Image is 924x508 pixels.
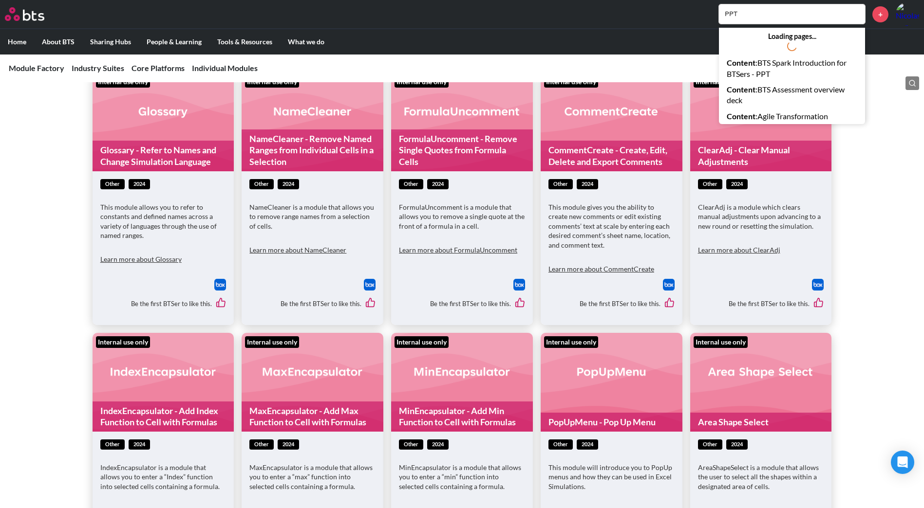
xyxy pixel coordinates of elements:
label: People & Learning [139,29,209,54]
span: 2024 [278,179,299,189]
label: About BTS [34,29,82,54]
a: Download file from Box [812,279,824,290]
a: Content:Agile Transformation [719,109,865,124]
span: 2024 [278,439,299,450]
a: Download file from Box [364,279,376,290]
span: 2024 [427,179,449,189]
a: MaxEncapsulator - Add Max Function to Cell with Formulas [242,401,383,432]
a: IndexEncapsulator - Add Index Function to Cell with Formulas [93,401,234,432]
p: NameCleaner is a module that allows you to remove range names from a selection of cells. [249,202,376,231]
div: Internal use only [245,336,299,348]
strong: Content [727,85,755,94]
button: Learn more about CommentCreate [548,259,654,279]
a: Download file from Box [214,279,226,290]
img: Box logo [663,279,675,290]
button: Learn more about ClearAdj [698,240,780,260]
span: other [698,179,722,189]
strong: Loading pages... [768,32,816,41]
a: Download file from Box [513,279,525,290]
a: PopUpMenu - Pop Up Menu [541,413,682,432]
span: 2024 [726,439,748,450]
p: ClearAdj is a module which clears manual adjustments upon advancing to a new round or resetting t... [698,202,824,231]
span: 2024 [726,179,748,189]
div: Be the first BTSer to like this. [249,290,376,318]
button: Learn more about Glossary [100,250,182,269]
label: Tools & Resources [209,29,280,54]
span: 2024 [577,439,598,450]
p: MinEncapsulator is a module that allows you to enter a “min” function into selected cells contain... [399,463,525,491]
span: other [249,179,274,189]
a: + [872,6,888,22]
button: Learn more about NameCleaner [249,240,346,260]
a: FormulaUncomment - Remove Single Quotes from Formula Cells [391,129,533,171]
span: 2024 [129,179,150,189]
span: other [100,439,125,450]
span: other [399,179,423,189]
img: Box logo [812,279,824,290]
a: NameCleaner - Remove Named Ranges from Individual Cells in a Selection [242,129,383,171]
div: Internal use only [395,336,449,348]
span: 2024 [577,179,598,189]
div: Internal use only [694,336,748,348]
a: Industry Suites [72,63,124,73]
a: Glossary - Refer to Names and Change Simulation Language [93,141,234,171]
label: Sharing Hubs [82,29,139,54]
a: Download file from Box [663,279,675,290]
a: Core Platforms [132,63,185,73]
a: Module Factory [9,63,64,73]
div: Be the first BTSer to like this. [548,290,675,318]
p: FormulaUncomment is a module that allows you to remove a single quote at the front of a formula i... [399,202,525,231]
a: CommentCreate - Create, Edit, Delete and Export Comments [541,141,682,171]
div: Open Intercom Messenger [891,451,914,474]
p: This module allows you to refer to constants and defined names across a variety of languages thro... [100,202,226,240]
strong: Content [727,111,755,121]
a: Go home [5,7,62,21]
span: other [548,439,573,450]
span: other [399,439,423,450]
div: Internal use only [96,336,150,348]
p: This module will introduce you to PopUp menus and how they can be used in Excel Simulations. [548,463,675,491]
p: MaxEncapsulator is a module that allows you to enter a “max” function into selected cells contain... [249,463,376,491]
img: Box logo [364,279,376,290]
p: IndexEncapsulator is a module that allows you to enter a “Index” function into selected cells con... [100,463,226,491]
div: Be the first BTSer to like this. [100,290,226,318]
span: other [548,179,573,189]
a: Profile [896,2,919,26]
span: other [698,439,722,450]
img: Nicolas Renouil [896,2,919,26]
div: Be the first BTSer to like this. [399,290,525,318]
a: MinEncapsulator - Add Min Function to Cell with Formulas [391,401,533,432]
label: What we do [280,29,332,54]
div: Internal use only [544,336,598,348]
a: ClearAdj - Clear Manual Adjustments [690,141,832,171]
strong: Content [727,58,755,67]
a: Content:BTS Spark Introduction for BTSers - PPT [719,55,865,82]
a: Area Shape Select [690,413,832,432]
button: Learn more about FormulaUncomment [399,240,517,260]
p: AreaShapeSelect is a module that allows the user to select all the shapes within a designated are... [698,463,824,491]
img: Box logo [214,279,226,290]
span: 2024 [427,439,449,450]
span: 2024 [129,439,150,450]
div: Be the first BTSer to like this. [698,290,824,318]
a: Individual Modules [192,63,258,73]
p: This module gives you the ability to create new comments or edit existing comments’ text at scale... [548,202,675,250]
img: BTS Logo [5,7,44,21]
span: other [249,439,274,450]
span: other [100,179,125,189]
a: Content:BTS Assessment overview deck [719,82,865,109]
img: Box logo [513,279,525,290]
